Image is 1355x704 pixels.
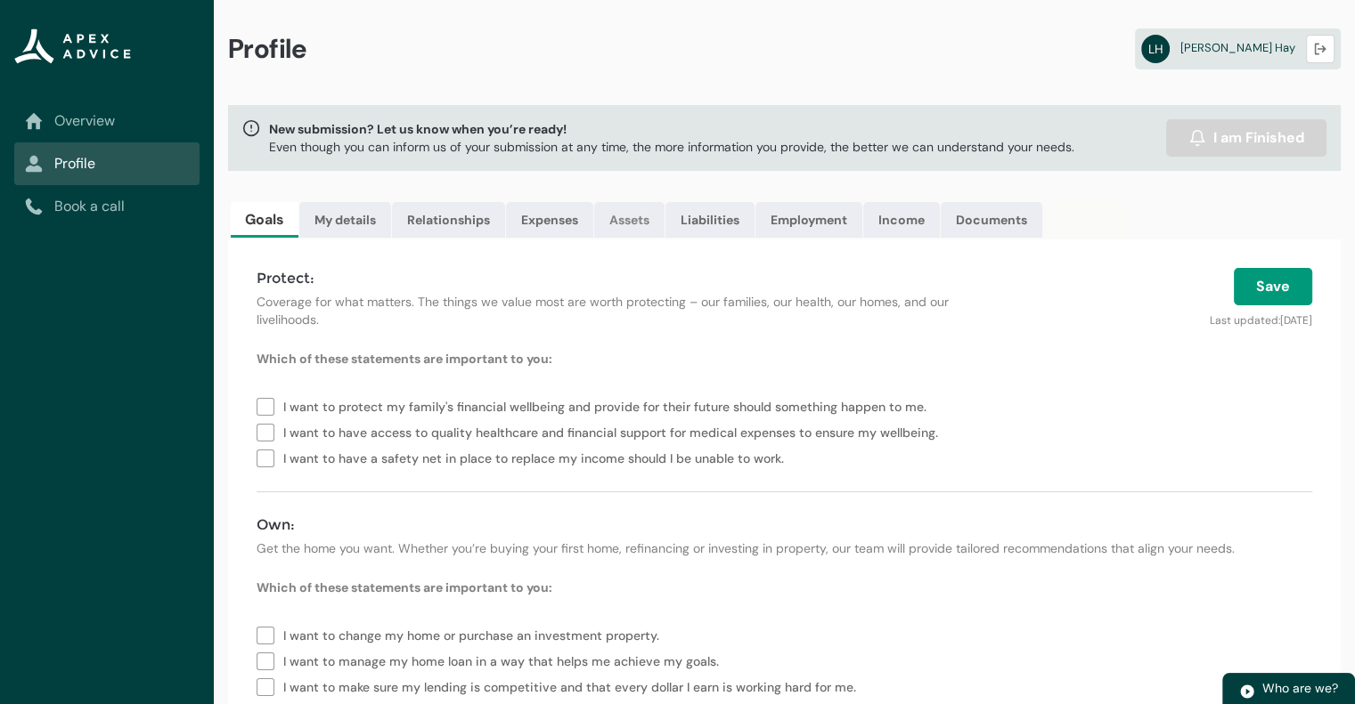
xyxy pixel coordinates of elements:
[1135,28,1341,69] a: LH[PERSON_NAME] Hay
[283,647,726,673] span: I want to manage my home loan in a way that helps me achieve my goals.
[257,539,1312,557] p: Get the home you want. Whether you’re buying your first home, refinancing or investing in propert...
[283,418,945,444] span: I want to have access to quality healthcare and financial support for medical expenses to ensure ...
[14,28,131,64] img: Apex Advice Group
[1188,129,1206,147] img: alarm.svg
[283,444,791,470] span: I want to have a safety net in place to replace my income should I be unable to work.
[283,673,863,699] span: I want to make sure my lending is competitive and that every dollar I earn is working hard for me.
[755,202,862,238] a: Employment
[257,579,1312,596] p: Which of these statements are important to you:
[269,138,1074,156] p: Even though you can inform us of your submission at any time, the more information you provide, t...
[1306,35,1335,63] button: Logout
[257,293,953,328] p: Coverage for what matters. The things we value most are worth protecting – our families, our heal...
[941,202,1042,238] a: Documents
[283,621,666,647] span: I want to change my home or purchase an investment property.
[269,120,1074,138] span: New submission? Let us know when you’re ready!
[1239,684,1255,700] img: play.svg
[975,305,1312,328] p: Last updated:
[665,202,755,238] a: Liabilities
[257,350,1312,368] p: Which of these statements are important to you:
[1213,127,1304,149] span: I am Finished
[231,202,298,238] a: Goals
[25,110,189,132] a: Overview
[863,202,940,238] a: Income
[1166,119,1326,157] button: I am Finished
[14,100,200,228] nav: Sub page
[1280,313,1312,328] lightning-formatted-date-time: [DATE]
[392,202,505,238] a: Relationships
[1234,268,1312,305] button: Save
[1141,35,1170,63] abbr: LH
[1262,680,1338,696] span: Who are we?
[25,153,189,174] a: Profile
[506,202,593,238] a: Expenses
[25,196,189,217] a: Book a call
[257,514,1312,536] h4: Own:
[228,32,307,66] span: Profile
[594,202,665,238] a: Assets
[1180,40,1295,55] span: [PERSON_NAME] Hay
[283,392,934,418] span: I want to protect my family's financial wellbeing and provide for their future should something h...
[257,268,953,289] h4: Protect:
[299,202,391,238] a: My details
